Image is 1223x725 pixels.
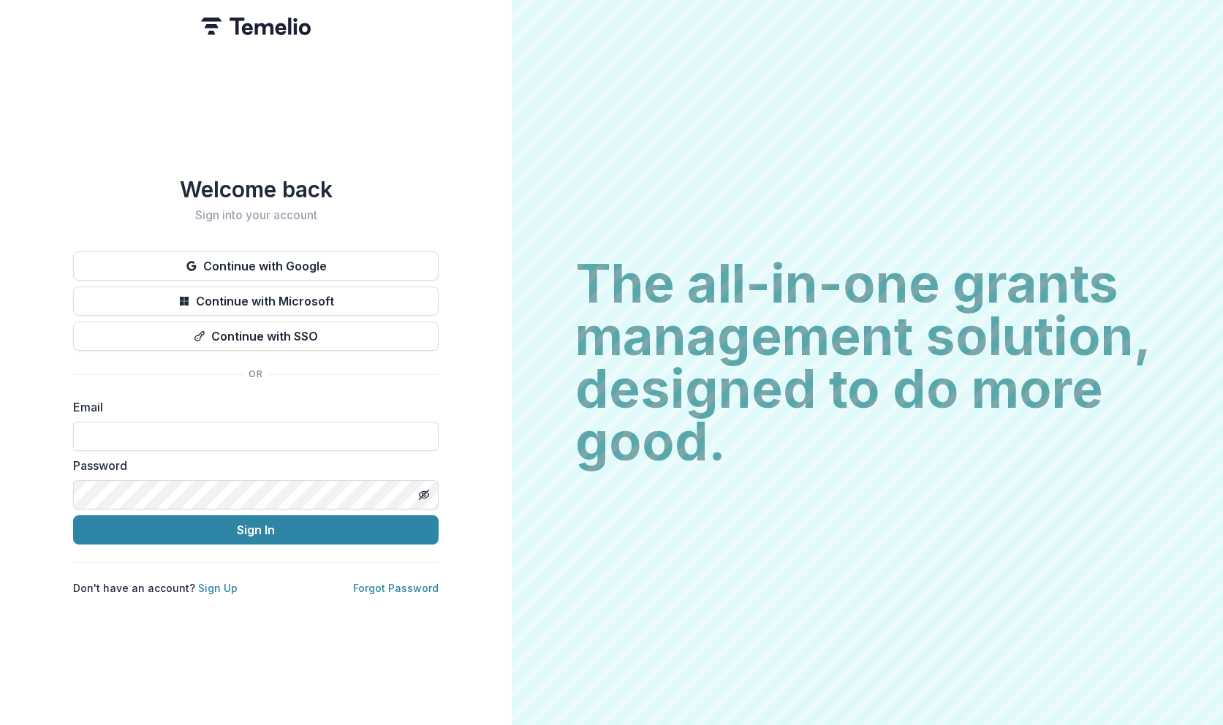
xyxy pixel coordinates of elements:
[73,208,439,222] h2: Sign into your account
[73,176,439,202] h1: Welcome back
[73,457,430,474] label: Password
[73,286,439,316] button: Continue with Microsoft
[73,251,439,281] button: Continue with Google
[198,582,238,594] a: Sign Up
[73,398,430,416] label: Email
[353,582,439,594] a: Forgot Password
[73,580,238,596] p: Don't have an account?
[73,322,439,351] button: Continue with SSO
[201,18,311,35] img: Temelio
[73,515,439,544] button: Sign In
[412,483,436,506] button: Toggle password visibility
